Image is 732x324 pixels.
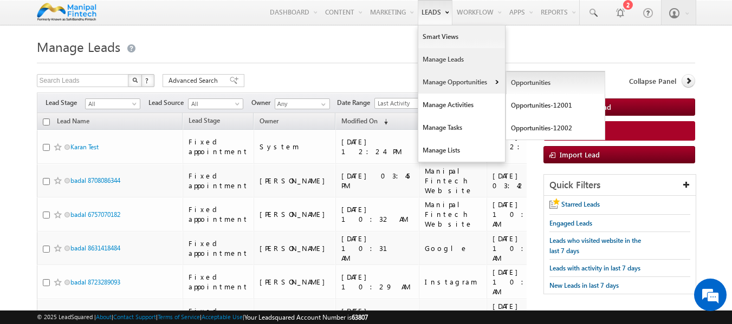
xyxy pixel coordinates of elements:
div: Instagram [425,277,482,287]
div: Fixed appointment [189,171,249,190]
div: [PERSON_NAME] [260,209,331,219]
a: About [96,313,112,320]
a: Show All Items [315,99,329,110]
div: Google [425,243,482,253]
span: 63807 [352,313,368,321]
div: Quick Filters [544,175,696,196]
a: Modified On (sorted descending) [336,115,393,129]
span: Lead Source [148,98,188,108]
a: Manage Tasks [418,116,505,139]
span: All [189,99,240,109]
a: All [85,98,140,109]
button: ? [141,74,154,87]
a: badal 8631418484 [70,244,120,252]
div: Fixed appointment [189,137,249,156]
a: Lead Form [543,121,696,141]
div: [DATE] 10:26 AM [493,234,555,263]
a: Manage Opportunities [418,71,505,94]
div: [PERSON_NAME] [260,243,331,253]
div: Fixed appointment [189,204,249,224]
div: [DATE] 10:32 AM [341,204,414,224]
span: All [86,99,137,109]
a: All [188,98,243,109]
a: Opportunities [506,71,605,94]
div: [DATE] 10:25 AM [493,267,555,296]
img: Search [132,77,138,83]
a: Opportunities-12001 [506,94,605,117]
span: Owner [251,98,275,108]
a: Smart Views [418,25,505,48]
span: Collapse Panel [629,76,676,86]
div: Manipal Fintech Website [425,166,482,195]
a: Karan Test [70,143,99,151]
div: [DATE] 10:26 AM [493,200,555,229]
img: Custom Logo [37,3,97,22]
div: [DATE] 12:18 PM [493,132,555,161]
a: badal 6757070182 [70,210,120,219]
span: Import Lead [560,150,600,159]
span: Last Activity [375,98,426,108]
a: Opportunities-12002 [506,117,605,140]
span: New Leads in last 7 days [549,281,619,289]
span: © 2025 LeadSquared | | | | | [37,312,368,322]
span: Leads who visited website in the last 7 days [549,236,641,255]
div: Fixed appointment [189,272,249,292]
div: System [260,142,331,151]
span: Manage Leads [37,38,120,55]
span: Modified On [341,117,378,125]
a: Manage Lists [418,139,505,162]
span: Lead Stage [189,116,220,124]
div: Manipal Fintech Website [425,200,482,229]
a: Contact Support [113,313,156,320]
span: Lead Stage [46,98,85,108]
span: Owner [260,117,278,125]
div: [DATE] 03:42 PM [493,171,555,190]
a: badal 8723289093 [70,278,120,286]
span: Leads with activity in last 7 days [549,264,640,272]
a: Lead Stage [183,115,225,129]
a: Manage Activities [418,94,505,116]
span: Engaged Leads [549,219,592,227]
span: ? [145,76,150,85]
div: [PERSON_NAME] [260,277,331,287]
a: badal 8708086344 [70,176,120,184]
input: Check all records [43,118,50,125]
input: Type to Search [275,98,330,109]
div: [DATE] 10:29 AM [341,272,414,292]
a: Manage Leads [418,48,505,71]
a: Lead Name [51,115,95,129]
span: (sorted descending) [379,117,388,126]
div: [DATE] 03:45 PM [341,171,414,190]
a: Acceptable Use [202,313,243,320]
span: Starred Leads [561,200,600,208]
div: [DATE] 10:31 AM [341,234,414,263]
div: [PERSON_NAME] [260,176,331,186]
span: Date Range [337,98,374,108]
a: Terms of Service [158,313,200,320]
span: Advanced Search [169,76,221,85]
div: Fixed appointment [189,239,249,258]
span: Your Leadsquared Account Number is [244,313,368,321]
div: [DATE] 12:24 PM [341,137,414,156]
a: Last Activity [374,98,430,109]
